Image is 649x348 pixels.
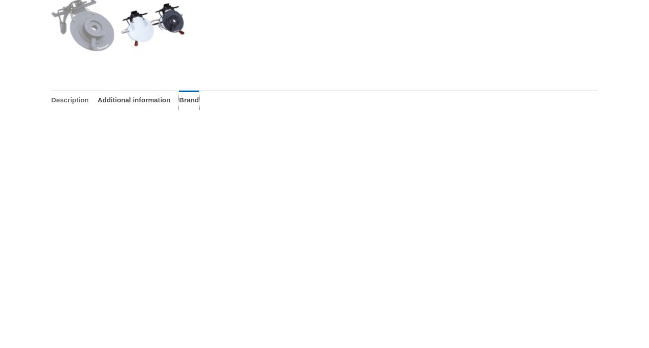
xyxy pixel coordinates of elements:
[51,91,89,110] a: Description
[179,91,199,110] a: Brand
[97,91,170,110] a: Additional information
